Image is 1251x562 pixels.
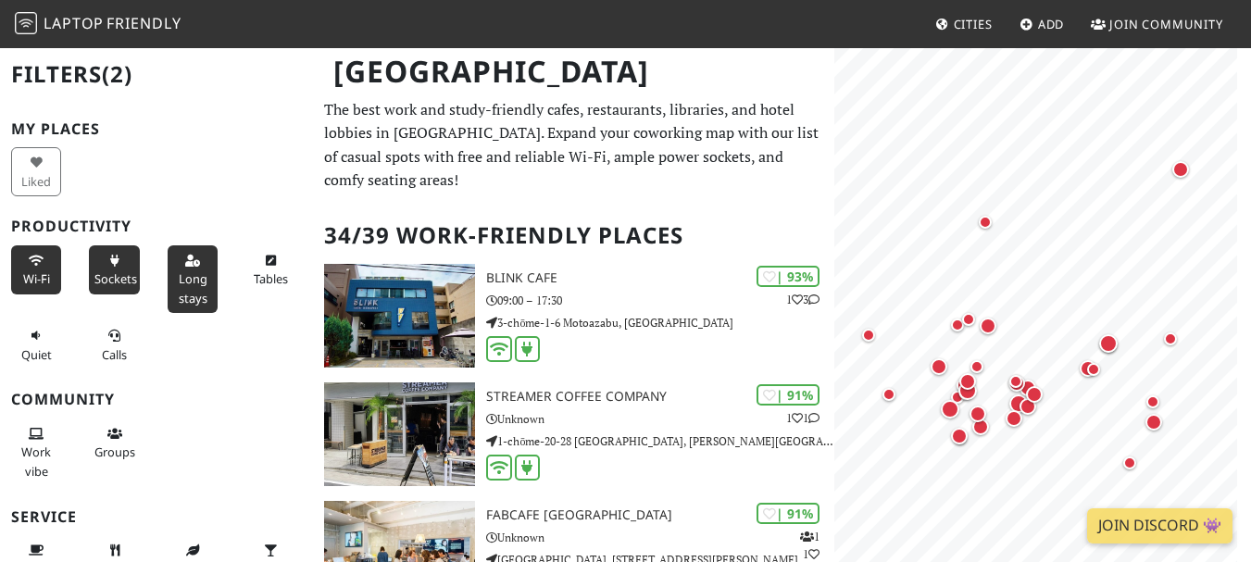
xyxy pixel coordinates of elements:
span: Stable Wi-Fi [23,270,50,287]
div: Map marker [970,360,1007,397]
div: Map marker [970,406,1007,443]
div: Map marker [1026,386,1063,423]
div: Map marker [951,318,988,356]
span: Quiet [21,346,52,363]
h3: Community [11,391,302,408]
div: Map marker [1020,380,1057,417]
div: Map marker [882,388,919,425]
p: Unknown [486,410,833,428]
span: Power sockets [94,270,137,287]
div: Map marker [979,216,1016,253]
a: BLINK Cafe | 93% 13 BLINK Cafe 09:00 – 17:30 3-chōme-1-6 Motoazabu, [GEOGRAPHIC_DATA] [313,264,834,368]
p: 1 1 [786,409,819,427]
h1: [GEOGRAPHIC_DATA] [319,46,831,97]
p: The best work and study-friendly cafes, restaurants, libraries, and hotel lobbies in [GEOGRAPHIC_... [324,98,823,193]
button: Wi-Fi [11,245,61,294]
div: Map marker [941,400,978,437]
span: Work-friendly tables [254,270,288,287]
p: 1 3 [786,291,819,308]
span: Join Community [1109,16,1223,32]
span: Friendly [106,13,181,33]
h3: Productivity [11,218,302,235]
span: Add [1038,16,1065,32]
div: | 91% [757,384,819,406]
button: Tables [245,245,295,294]
a: LaptopFriendly LaptopFriendly [15,8,181,41]
div: Map marker [958,381,995,418]
p: 3-chōme-1-6 Motoazabu, [GEOGRAPHIC_DATA] [486,314,833,331]
div: Map marker [931,358,968,395]
h3: BLINK Cafe [486,270,833,286]
h3: Streamer Coffee Company [486,389,833,405]
span: (2) [102,58,132,89]
div: Map marker [1099,334,1136,371]
h3: FabCafe [GEOGRAPHIC_DATA] [486,507,833,523]
div: Map marker [962,313,999,350]
div: Map marker [980,318,1017,355]
a: Add [1012,7,1072,41]
div: Map marker [1145,414,1182,451]
div: Map marker [951,428,988,465]
div: Map marker [1100,336,1137,373]
p: 1-chōme-20-28 [GEOGRAPHIC_DATA], [PERSON_NAME][GEOGRAPHIC_DATA] [486,432,833,450]
div: | 91% [757,503,819,524]
span: People working [21,443,51,479]
p: Unknown [486,529,833,546]
button: Groups [89,418,139,468]
div: Map marker [862,329,899,366]
div: Map marker [1164,332,1201,369]
h3: Service [11,508,302,526]
div: Map marker [1020,398,1057,435]
div: Map marker [957,377,994,414]
h2: 34/39 Work-Friendly Places [324,207,823,264]
div: Map marker [959,373,996,410]
button: Work vibe [11,418,61,486]
button: Calls [89,320,139,369]
a: Streamer Coffee Company | 91% 11 Streamer Coffee Company Unknown 1-chōme-20-28 [GEOGRAPHIC_DATA],... [313,382,834,486]
div: Map marker [1080,360,1117,397]
div: Map marker [1009,375,1046,412]
div: Map marker [1087,363,1124,400]
button: Quiet [11,320,61,369]
span: Laptop [44,13,104,33]
button: Sockets [89,245,139,294]
span: Long stays [179,270,207,306]
div: Map marker [1172,161,1209,198]
span: Video/audio calls [102,346,127,363]
div: Map marker [972,418,1009,456]
div: Map marker [1008,375,1045,412]
img: LaptopFriendly [15,12,37,34]
span: Group tables [94,443,135,460]
p: 09:00 – 17:30 [486,292,833,309]
h3: My Places [11,120,302,138]
span: Cities [954,16,993,32]
button: Long stays [168,245,218,313]
a: Join Community [1083,7,1231,41]
div: Map marker [1146,395,1183,432]
div: Map marker [954,431,991,468]
h2: Filters [11,46,302,103]
img: Streamer Coffee Company [324,382,476,486]
img: BLINK Cafe [324,264,476,368]
a: Cities [928,7,1000,41]
div: | 93% [757,266,819,287]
